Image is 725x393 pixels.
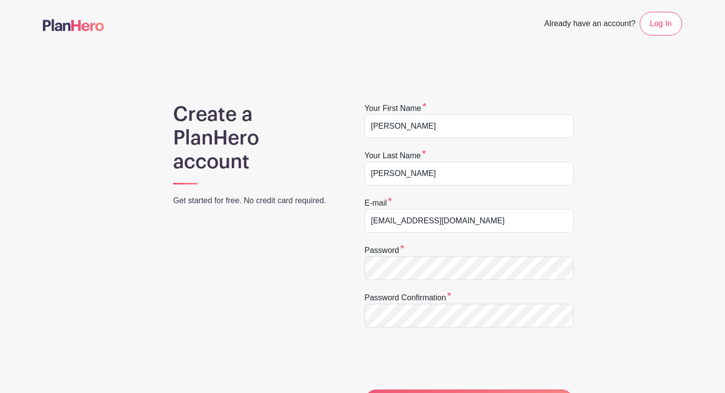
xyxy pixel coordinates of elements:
a: Log In [640,12,682,36]
label: Password [364,245,404,256]
label: Your last name [364,150,426,162]
p: Get started for free. No credit card required. [173,195,339,207]
input: e.g. julie@eventco.com [364,209,574,233]
iframe: reCAPTCHA [364,339,514,378]
span: Already have an account? [544,14,636,36]
img: logo-507f7623f17ff9eddc593b1ce0a138ce2505c220e1c5a4e2b4648c50719b7d32.svg [43,19,104,31]
input: e.g. Smith [364,162,574,185]
label: E-mail [364,197,392,209]
label: Your first name [364,103,427,114]
label: Password confirmation [364,292,451,304]
h1: Create a PlanHero account [173,103,339,174]
input: e.g. Julie [364,114,574,138]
